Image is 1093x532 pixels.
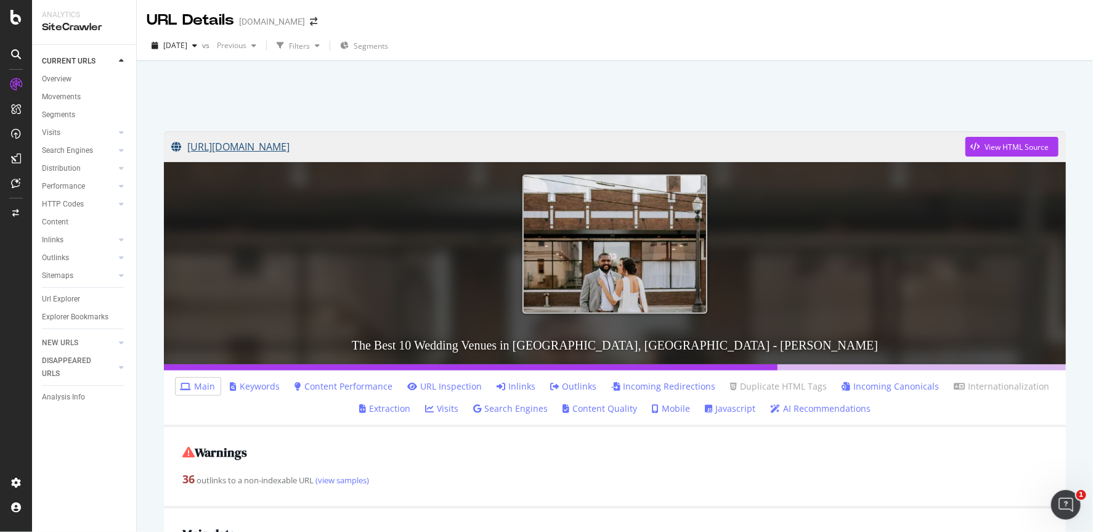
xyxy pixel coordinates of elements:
button: [DATE] [147,36,202,55]
a: Distribution [42,162,115,175]
a: [URL][DOMAIN_NAME] [171,131,965,162]
div: DISAPPEARED URLS [42,354,104,380]
a: Incoming Canonicals [842,380,940,393]
div: Analytics [42,10,126,20]
a: (view samples) [314,475,369,486]
a: DISAPPEARED URLS [42,354,115,380]
a: Url Explorer [42,293,128,306]
div: NEW URLS [42,337,78,350]
a: Content Quality [563,403,637,415]
a: Outlinks [42,252,115,264]
button: Filters [272,36,325,55]
span: 1 [1076,490,1086,500]
span: 2025 Aug. 25th [163,40,187,51]
a: Search Engines [42,144,115,157]
div: Url Explorer [42,293,80,306]
img: The Best 10 Wedding Venues in Edwardsville, IL - Zola [522,174,707,314]
div: Filters [289,41,310,51]
button: View HTML Source [965,137,1058,157]
a: AI Recommendations [770,403,871,415]
div: Content [42,216,68,229]
div: Overview [42,73,71,86]
a: CURRENT URLS [42,55,115,68]
a: Performance [42,180,115,193]
span: vs [202,40,212,51]
a: Explorer Bookmarks [42,311,128,324]
div: outlinks to a non-indexable URL [182,472,1047,488]
div: CURRENT URLS [42,55,95,68]
a: Mobile [652,403,690,415]
div: SiteCrawler [42,20,126,35]
span: Segments [354,41,388,51]
div: URL Details [147,10,234,31]
a: Content [42,216,128,229]
div: Visits [42,126,60,139]
a: Visits [425,403,458,415]
div: Outlinks [42,252,69,264]
a: Segments [42,108,128,121]
a: Content Performance [295,380,393,393]
div: View HTML Source [985,142,1049,152]
div: Sitemaps [42,269,73,282]
div: Explorer Bookmarks [42,311,108,324]
a: Overview [42,73,128,86]
div: Inlinks [42,234,63,247]
button: Segments [335,36,393,55]
a: Extraction [359,403,410,415]
h3: The Best 10 Wedding Venues in [GEOGRAPHIC_DATA], [GEOGRAPHIC_DATA] - [PERSON_NAME] [164,326,1066,364]
button: Previous [212,36,261,55]
div: Analysis Info [42,391,85,404]
a: URL Inspection [408,380,482,393]
div: Distribution [42,162,81,175]
div: arrow-right-arrow-left [310,17,317,26]
a: Inlinks [42,234,115,247]
div: Performance [42,180,85,193]
strong: 36 [182,472,195,486]
div: [DOMAIN_NAME] [239,15,305,28]
h2: Warnings [182,446,1047,459]
a: Visits [42,126,115,139]
a: Incoming Redirections [612,380,716,393]
a: HTTP Codes [42,198,115,211]
a: Internationalization [954,380,1050,393]
div: Movements [42,91,81,104]
a: Sitemaps [42,269,115,282]
div: Search Engines [42,144,93,157]
a: Main [181,380,216,393]
a: Analysis Info [42,391,128,404]
a: Keywords [230,380,280,393]
a: NEW URLS [42,337,115,350]
a: Inlinks [497,380,536,393]
a: Duplicate HTML Tags [731,380,827,393]
a: Outlinks [551,380,597,393]
span: Previous [212,40,246,51]
iframe: Intercom live chat [1051,490,1081,520]
div: HTTP Codes [42,198,84,211]
a: Javascript [705,403,755,415]
a: Search Engines [473,403,548,415]
div: Segments [42,108,75,121]
a: Movements [42,91,128,104]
